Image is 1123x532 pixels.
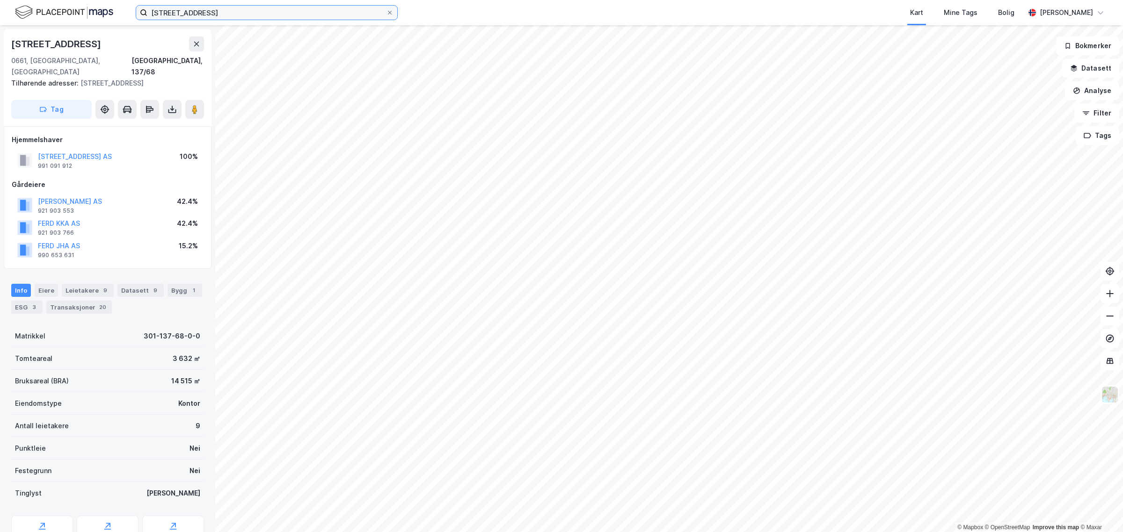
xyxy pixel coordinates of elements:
[146,488,200,499] div: [PERSON_NAME]
[38,229,74,237] div: 921 903 766
[147,6,386,20] input: Søk på adresse, matrikkel, gårdeiere, leietakere eller personer
[957,524,983,531] a: Mapbox
[998,7,1014,18] div: Bolig
[15,4,113,21] img: logo.f888ab2527a4732fd821a326f86c7f29.svg
[131,55,204,78] div: [GEOGRAPHIC_DATA], 137/68
[151,286,160,295] div: 9
[35,284,58,297] div: Eiere
[38,207,74,215] div: 921 903 553
[180,151,198,162] div: 100%
[177,218,198,229] div: 42.4%
[178,398,200,409] div: Kontor
[15,488,42,499] div: Tinglyst
[62,284,114,297] div: Leietakere
[190,465,200,476] div: Nei
[11,79,80,87] span: Tilhørende adresser:
[46,301,112,314] div: Transaksjoner
[1065,81,1119,100] button: Analyse
[15,375,69,387] div: Bruksareal (BRA)
[179,240,198,252] div: 15.2%
[38,162,72,170] div: 991 091 912
[15,465,51,476] div: Festegrunn
[1040,7,1093,18] div: [PERSON_NAME]
[11,284,31,297] div: Info
[15,443,46,454] div: Punktleie
[944,7,977,18] div: Mine Tags
[190,443,200,454] div: Nei
[15,420,69,431] div: Antall leietakere
[1076,126,1119,145] button: Tags
[1101,386,1119,403] img: Z
[101,286,110,295] div: 9
[985,524,1030,531] a: OpenStreetMap
[144,331,200,342] div: 301-137-68-0-0
[173,353,200,364] div: 3 632 ㎡
[11,36,103,51] div: [STREET_ADDRESS]
[11,301,43,314] div: ESG
[177,196,198,207] div: 42.4%
[11,55,131,78] div: 0661, [GEOGRAPHIC_DATA], [GEOGRAPHIC_DATA]
[12,179,204,190] div: Gårdeiere
[910,7,923,18] div: Kart
[11,78,197,89] div: [STREET_ADDRESS]
[11,100,92,119] button: Tag
[1076,487,1123,532] div: Kontrollprogram for chat
[189,286,198,295] div: 1
[196,420,200,431] div: 9
[15,398,62,409] div: Eiendomstype
[1033,524,1079,531] a: Improve this map
[1076,487,1123,532] iframe: Chat Widget
[117,284,164,297] div: Datasett
[15,331,45,342] div: Matrikkel
[29,302,39,312] div: 3
[171,375,200,387] div: 14 515 ㎡
[12,134,204,145] div: Hjemmelshaver
[15,353,52,364] div: Tomteareal
[168,284,202,297] div: Bygg
[97,302,108,312] div: 20
[1056,36,1119,55] button: Bokmerker
[1062,59,1119,78] button: Datasett
[38,252,74,259] div: 990 653 631
[1074,104,1119,122] button: Filter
